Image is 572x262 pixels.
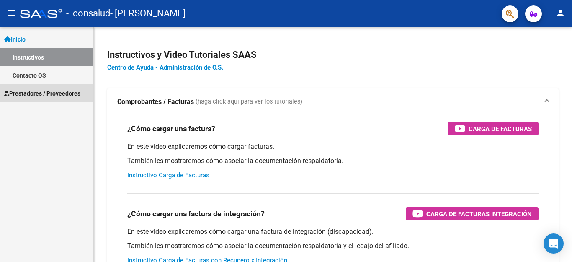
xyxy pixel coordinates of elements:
[127,171,209,179] a: Instructivo Carga de Facturas
[448,122,539,135] button: Carga de Facturas
[127,227,539,236] p: En este video explicaremos cómo cargar una factura de integración (discapacidad).
[426,209,532,219] span: Carga de Facturas Integración
[406,207,539,220] button: Carga de Facturas Integración
[7,8,17,18] mat-icon: menu
[4,89,80,98] span: Prestadores / Proveedores
[469,124,532,134] span: Carga de Facturas
[66,4,110,23] span: - consalud
[555,8,565,18] mat-icon: person
[110,4,186,23] span: - [PERSON_NAME]
[127,156,539,166] p: También les mostraremos cómo asociar la documentación respaldatoria.
[196,97,302,106] span: (haga click aquí para ver los tutoriales)
[127,123,215,135] h3: ¿Cómo cargar una factura?
[127,241,539,251] p: También les mostraremos cómo asociar la documentación respaldatoria y el legajo del afiliado.
[107,47,559,63] h2: Instructivos y Video Tutoriales SAAS
[107,64,223,71] a: Centro de Ayuda - Administración de O.S.
[4,35,26,44] span: Inicio
[107,88,559,115] mat-expansion-panel-header: Comprobantes / Facturas (haga click aquí para ver los tutoriales)
[127,208,265,220] h3: ¿Cómo cargar una factura de integración?
[127,142,539,151] p: En este video explicaremos cómo cargar facturas.
[544,233,564,254] div: Open Intercom Messenger
[117,97,194,106] strong: Comprobantes / Facturas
